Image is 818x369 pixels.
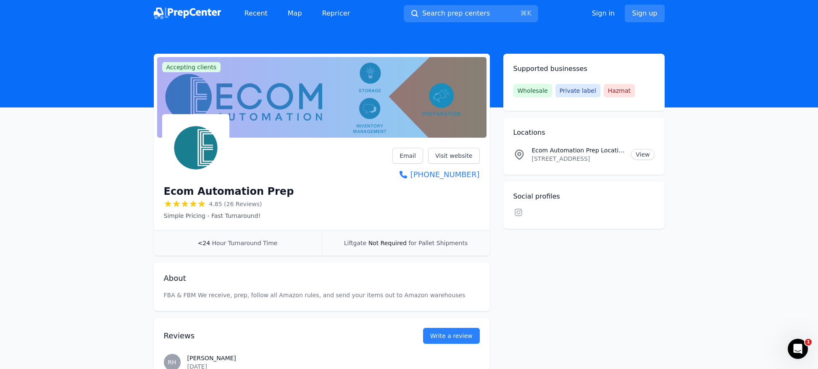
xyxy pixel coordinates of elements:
h2: Locations [513,128,655,138]
h2: Supported businesses [513,64,655,74]
span: Private label [555,84,600,97]
span: Search prep centers [422,8,490,18]
kbd: ⌘ [520,9,527,17]
span: RH [168,359,176,365]
a: Visit website [428,148,480,164]
span: for Pallet Shipments [408,240,468,246]
span: Not Required [368,240,407,246]
a: [PHONE_NUMBER] [392,169,479,181]
a: Sign in [592,8,615,18]
img: Ecom Automation Prep [164,116,228,180]
img: PrepCenter [154,8,221,19]
span: 4.85 (26 Reviews) [209,200,262,208]
a: Sign up [625,5,664,22]
p: [STREET_ADDRESS] [532,154,625,163]
button: Search prep centers⌘K [404,5,538,22]
h2: Social profiles [513,191,655,202]
a: Map [281,5,309,22]
span: Wholesale [513,84,552,97]
h1: Ecom Automation Prep [164,185,294,198]
h2: About [164,272,480,284]
span: Liftgate [344,240,366,246]
iframe: Intercom live chat [788,339,808,359]
span: 1 [805,339,812,345]
p: FBA & FBM We receive, prep, follow all Amazon rules, and send your items out to Amazon warehouses [164,291,480,299]
a: Email [392,148,423,164]
span: Hour Turnaround Time [212,240,278,246]
span: <24 [198,240,210,246]
span: Accepting clients [162,62,221,72]
h3: [PERSON_NAME] [187,354,480,362]
a: View [631,149,654,160]
p: Ecom Automation Prep Location [532,146,625,154]
a: Repricer [316,5,357,22]
h2: Reviews [164,330,396,342]
a: Recent [238,5,274,22]
a: Write a review [423,328,480,344]
span: Hazmat [604,84,635,97]
kbd: K [527,9,531,17]
p: Simple Pricing - Fast Turnaround! [164,212,294,220]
